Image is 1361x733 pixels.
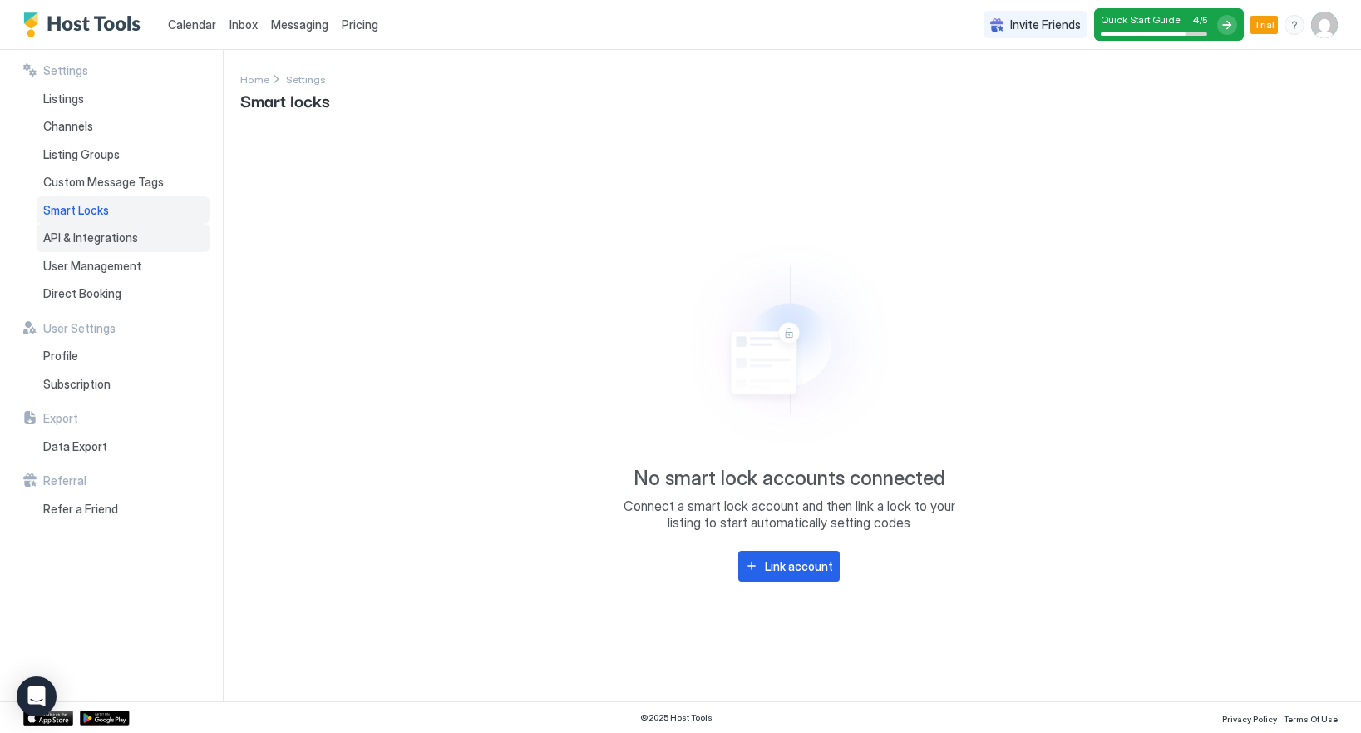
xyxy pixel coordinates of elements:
[623,498,955,531] span: Connect a smart lock account and then link a lock to your listing to start automatically setting ...
[37,168,210,196] a: Custom Message Tags
[37,252,210,280] a: User Management
[37,85,210,113] a: Listings
[286,73,326,86] span: Settings
[168,17,216,32] span: Calendar
[168,16,216,33] a: Calendar
[645,229,933,459] div: Empty image
[271,16,328,33] a: Messaging
[43,63,88,78] span: Settings
[229,16,258,33] a: Inbox
[229,17,258,32] span: Inbox
[43,411,78,426] span: Export
[80,711,130,726] a: Google Play Store
[1311,12,1338,38] div: User profile
[286,70,326,87] div: Breadcrumb
[1254,17,1275,32] span: Trial
[1285,15,1304,35] div: menu
[43,175,164,190] span: Custom Message Tags
[765,557,833,575] div: Link account
[37,495,210,523] a: Refer a Friend
[37,342,210,370] a: Profile
[43,286,121,301] span: Direct Booking
[43,147,120,162] span: Listing Groups
[271,17,328,32] span: Messaging
[1222,714,1277,724] span: Privacy Policy
[1192,13,1200,26] span: 4
[43,377,111,392] span: Subscription
[17,676,57,716] div: Open Intercom Messenger
[640,712,713,723] span: © 2025 Host Tools
[1284,714,1338,724] span: Terms Of Use
[43,119,93,134] span: Channels
[1101,13,1181,26] span: Quick Start Guide
[342,17,378,32] span: Pricing
[37,196,210,225] a: Smart Locks
[43,349,78,364] span: Profile
[43,321,116,336] span: User Settings
[37,370,210,399] a: Subscription
[286,70,326,87] a: Settings
[240,73,269,86] span: Home
[1010,17,1081,32] span: Invite Friends
[634,466,945,491] span: No smart lock accounts connected
[37,141,210,169] a: Listing Groups
[23,711,73,726] a: App Store
[37,112,210,141] a: Channels
[43,92,84,106] span: Listings
[1200,15,1207,26] span: / 5
[1222,709,1277,726] a: Privacy Policy
[240,70,269,87] div: Breadcrumb
[738,551,840,582] button: Link account
[240,70,269,87] a: Home
[43,473,86,488] span: Referral
[1284,709,1338,726] a: Terms Of Use
[37,280,210,308] a: Direct Booking
[37,224,210,252] a: API & Integrations
[43,439,107,454] span: Data Export
[43,203,109,218] span: Smart Locks
[240,87,330,112] span: Smart locks
[23,12,148,37] a: Host Tools Logo
[43,259,141,274] span: User Management
[43,502,118,517] span: Refer a Friend
[37,433,210,461] a: Data Export
[43,230,138,245] span: API & Integrations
